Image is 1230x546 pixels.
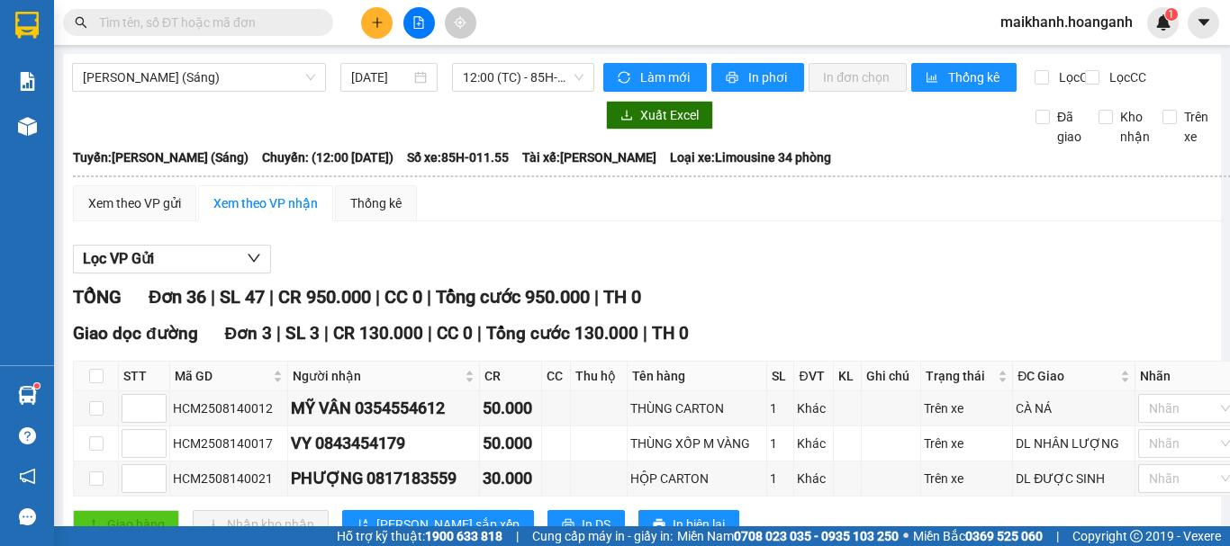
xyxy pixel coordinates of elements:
span: Trên xe [1177,107,1216,147]
strong: 0708 023 035 - 0935 103 250 [734,529,899,543]
button: printerIn biên lai [638,510,739,539]
span: SL 47 [220,286,265,308]
button: In đơn chọn [809,63,907,92]
span: copyright [1130,530,1143,542]
span: sync [618,71,633,85]
div: PHƯỢNG 0817183559 [291,466,476,491]
div: VY 0843454179 [291,431,476,456]
span: Xuất Excel [640,105,699,125]
span: Mã GD [175,366,269,386]
span: Thống kê [948,67,1002,87]
div: Thống kê [350,193,402,213]
img: warehouse-icon [18,117,37,136]
div: THÙNG CARTON [630,398,764,418]
button: Lọc VP Gửi [73,245,271,273]
span: Tổng cước 950.000 [436,286,590,308]
span: Tài xế: [PERSON_NAME] [522,148,656,167]
span: file-add [412,16,425,29]
span: maikhanh.hoanganh [986,11,1147,33]
span: Giao dọc đường [73,323,198,344]
span: SL 3 [285,323,320,344]
span: | [594,286,599,308]
span: Làm mới [640,67,692,87]
span: | [427,286,431,308]
img: warehouse-icon [18,386,37,405]
button: syncLàm mới [603,63,707,92]
span: Lọc CC [1102,67,1149,87]
div: 50.000 [483,396,538,421]
span: caret-down [1196,14,1212,31]
th: Tên hàng [628,362,768,391]
sup: 1 [34,383,40,389]
span: Kho nhận [1113,107,1157,147]
div: 1 [770,469,791,488]
span: | [477,323,482,344]
button: plus [361,7,393,39]
span: In biên lai [673,515,725,534]
span: question-circle [19,427,36,444]
span: | [375,286,380,308]
span: ⚪️ [903,533,909,540]
th: STT [119,362,170,391]
td: HCM2508140017 [170,426,288,461]
div: MỸ VÂN 0354554612 [291,396,476,421]
span: Lọc VP Gửi [83,247,154,270]
span: Lọc CR [1052,67,1099,87]
td: HCM2508140021 [170,461,288,497]
th: Thu hộ [571,362,627,391]
strong: 1900 633 818 [425,529,502,543]
span: CC 0 [384,286,422,308]
button: uploadGiao hàng [73,510,179,539]
span: Đơn 3 [225,323,273,344]
span: | [428,323,432,344]
span: Loại xe: Limousine 34 phòng [670,148,831,167]
div: HCM2508140021 [173,469,285,488]
button: sort-ascending[PERSON_NAME] sắp xếp [342,510,534,539]
span: TH 0 [652,323,689,344]
span: notification [19,468,36,485]
span: printer [562,518,574,533]
div: HCM2508140017 [173,434,285,453]
span: Miền Bắc [913,526,1043,546]
strong: 0369 525 060 [965,529,1043,543]
span: 12:00 (TC) - 85H-011.55 [463,64,583,91]
button: file-add [403,7,435,39]
td: HCM2508140012 [170,391,288,426]
span: Tổng cước 130.000 [486,323,638,344]
button: caret-down [1188,7,1219,39]
span: aim [454,16,466,29]
span: down [247,251,261,265]
button: bar-chartThống kê [911,63,1017,92]
span: CC 0 [437,323,473,344]
span: TỔNG [73,286,122,308]
button: aim [445,7,476,39]
div: Trên xe [924,398,1009,418]
div: Trên xe [924,469,1009,488]
th: CR [480,362,542,391]
span: plus [371,16,384,29]
span: Miền Nam [677,526,899,546]
div: 1 [770,434,791,453]
span: | [211,286,215,308]
div: CÀ NÁ [1016,398,1132,418]
span: | [276,323,281,344]
span: message [19,508,36,525]
div: 50.000 [483,431,538,456]
div: Khác [797,398,830,418]
span: CR 130.000 [333,323,423,344]
span: Số xe: 85H-011.55 [407,148,509,167]
div: Xem theo VP nhận [213,193,318,213]
th: KL [834,362,862,391]
span: Người nhận [293,366,461,386]
span: ĐC Giao [1017,366,1117,386]
span: printer [726,71,741,85]
div: 1 [770,398,791,418]
span: [PERSON_NAME] sắp xếp [376,515,520,534]
span: | [324,323,329,344]
span: Đã giao [1050,107,1089,147]
button: downloadNhập kho nhận [193,510,329,539]
span: printer [653,518,665,533]
span: sort-ascending [357,518,369,533]
div: Xem theo VP gửi [88,193,181,213]
button: printerIn DS [547,510,625,539]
